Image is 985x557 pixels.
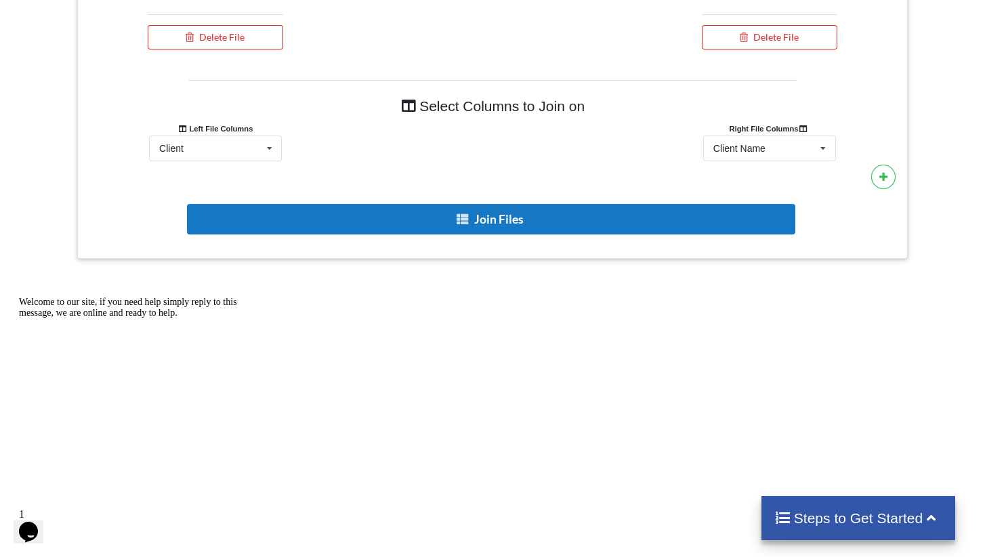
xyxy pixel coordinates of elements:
div: Client [159,144,184,153]
h4: Steps to Get Started [775,510,942,527]
b: Right File Columns [730,125,810,133]
button: Join Files [187,204,795,234]
button: Delete File [148,25,282,49]
iframe: chat widget [14,503,57,543]
b: Left File Columns [178,125,253,133]
button: Delete File [702,25,837,49]
h4: Select Columns to Join on [188,91,796,121]
iframe: chat widget [14,291,257,496]
span: Welcome to our site, if you need help simply reply to this message, we are online and ready to help. [5,5,224,26]
div: Welcome to our site, if you need help simply reply to this message, we are online and ready to help. [5,5,249,27]
div: Client Name [713,144,766,153]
